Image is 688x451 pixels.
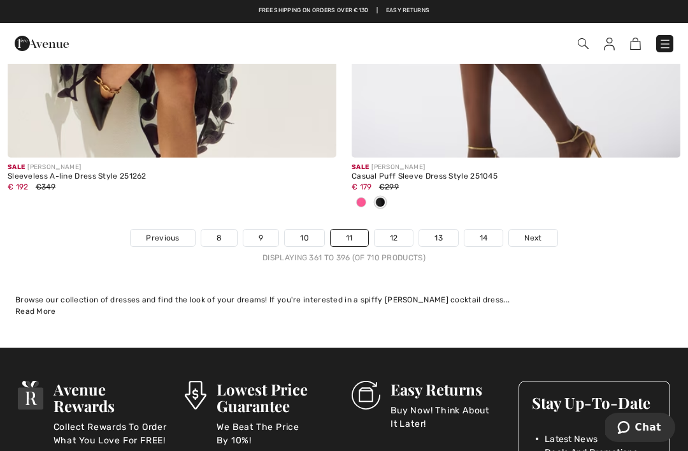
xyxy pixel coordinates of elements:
[331,230,368,246] a: 11
[15,307,56,316] span: Read More
[524,232,541,244] span: Next
[15,36,69,48] a: 1ère Avenue
[15,294,673,306] div: Browse our collection of dresses and find the look of your dreams! If you're interested in a spif...
[464,230,503,246] a: 14
[352,182,372,191] span: € 179
[146,232,179,244] span: Previous
[352,163,680,172] div: [PERSON_NAME]
[8,163,25,171] span: Sale
[391,381,503,397] h3: Easy Returns
[8,172,336,181] div: Sleeveless A-line Dress Style 251262
[352,381,380,410] img: Easy Returns
[419,230,458,246] a: 13
[352,193,371,214] div: Geranium
[578,38,589,49] img: Search
[532,394,657,411] h3: Stay Up-To-Date
[243,230,278,246] a: 9
[604,38,615,50] img: My Info
[352,172,680,181] div: Casual Puff Sleeve Dress Style 251045
[15,31,69,56] img: 1ère Avenue
[391,404,503,429] p: Buy Now! Think About It Later!
[54,381,169,414] h3: Avenue Rewards
[605,413,675,445] iframe: Opens a widget where you can chat to one of our agents
[36,182,55,191] span: €349
[217,420,336,446] p: We Beat The Price By 10%!
[379,182,399,191] span: €299
[131,230,194,246] a: Previous
[375,230,413,246] a: 12
[259,6,369,15] a: Free shipping on orders over €130
[630,38,641,50] img: Shopping Bag
[545,433,598,446] span: Latest News
[376,6,378,15] span: |
[386,6,430,15] a: Easy Returns
[352,163,369,171] span: Sale
[371,193,390,214] div: Black
[185,381,206,410] img: Lowest Price Guarantee
[8,163,336,172] div: [PERSON_NAME]
[659,38,671,50] img: Menu
[217,381,336,414] h3: Lowest Price Guarantee
[18,381,43,410] img: Avenue Rewards
[54,420,169,446] p: Collect Rewards To Order What You Love For FREE!
[509,230,557,246] a: Next
[285,230,324,246] a: 10
[8,182,29,191] span: € 192
[201,230,237,246] a: 8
